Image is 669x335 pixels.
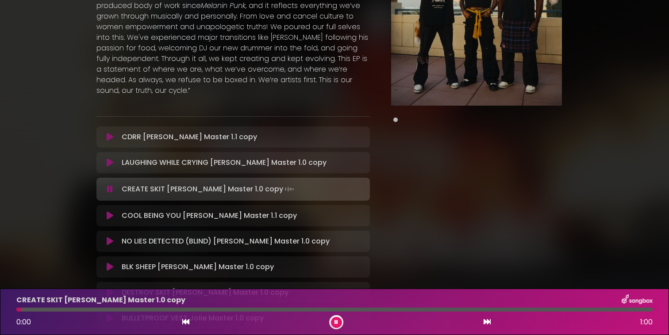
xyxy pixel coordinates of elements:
p: CREATE SKIT [PERSON_NAME] Master 1.0 copy [16,295,185,305]
p: DESTROY SKIT [PERSON_NAME] Master 1.0 copy [122,287,288,298]
p: NO LIES DETECTED (BLIND) [PERSON_NAME] Master 1.0 copy [122,236,330,247]
span: 1:00 [640,317,653,327]
img: songbox-logo-white.png [622,294,653,306]
p: LAUGHING WHILE CRYING [PERSON_NAME] Master 1.0 copy [122,157,327,168]
p: COOL BEING YOU [PERSON_NAME] Master 1.1 copy [122,210,297,221]
span: 0:00 [16,317,31,327]
p: CREATE SKIT [PERSON_NAME] Master 1.0 copy [122,183,296,195]
img: waveform4.gif [283,183,296,195]
p: BLK SHEEP [PERSON_NAME] Master 1.0 copy [122,262,274,272]
em: Melanin Punk [201,0,246,11]
p: CDRR [PERSON_NAME] Master 1.1 copy [122,132,257,142]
